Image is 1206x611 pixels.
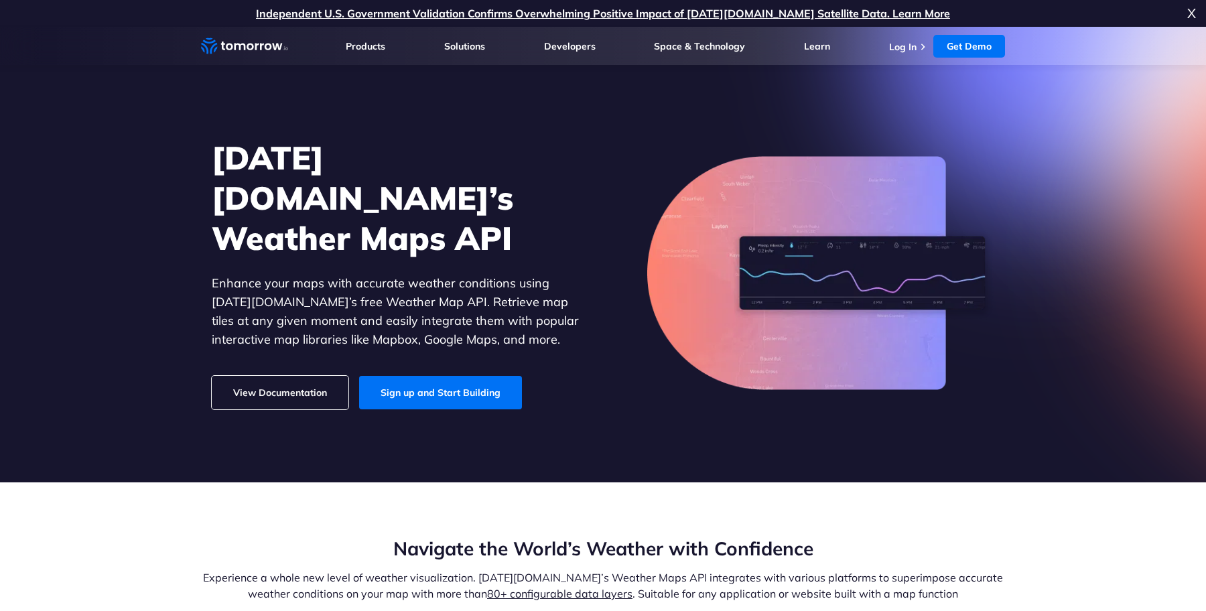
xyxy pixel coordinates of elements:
a: Get Demo [933,35,1005,58]
a: Space & Technology [654,40,745,52]
a: Sign up and Start Building [359,376,522,409]
a: Independent U.S. Government Validation Confirms Overwhelming Positive Impact of [DATE][DOMAIN_NAM... [256,7,950,20]
a: Log In [889,41,917,53]
h1: [DATE][DOMAIN_NAME]’s Weather Maps API [212,137,580,258]
p: Enhance your maps with accurate weather conditions using [DATE][DOMAIN_NAME]’s free Weather Map A... [212,274,580,349]
h2: Navigate the World’s Weather with Confidence [201,536,1005,561]
a: Home link [201,36,288,56]
a: Learn [804,40,830,52]
a: Developers [544,40,596,52]
a: 80+ configurable data layers [487,587,632,600]
a: Products [346,40,385,52]
p: Experience a whole new level of weather visualization. [DATE][DOMAIN_NAME]’s Weather Maps API int... [201,569,1005,602]
a: View Documentation [212,376,348,409]
a: Solutions [444,40,485,52]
